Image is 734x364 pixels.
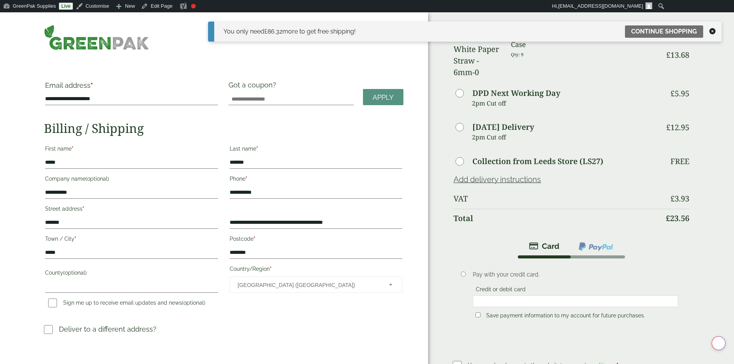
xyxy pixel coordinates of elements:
[72,146,74,152] abbr: required
[373,93,394,102] span: Apply
[472,97,660,109] p: 2pm Cut off
[670,193,689,204] bdi: 3.93
[454,190,660,208] th: VAT
[45,143,218,156] label: First name
[82,206,84,212] abbr: required
[666,122,689,133] bdi: 12.95
[63,270,87,276] span: (optional)
[59,3,73,10] a: Live
[182,300,205,306] span: (optional)
[256,146,258,152] abbr: required
[223,27,356,36] div: You only need more to get free shipping!
[529,242,559,251] img: stripe.png
[558,3,643,9] span: [EMAIL_ADDRESS][DOMAIN_NAME]
[483,312,648,321] label: Save payment information to my account for future purchases.
[511,52,524,57] small: Qty: 9
[91,81,93,89] abbr: required
[475,298,676,305] iframe: Secure card payment input frame
[264,28,282,35] span: 86.32
[472,131,660,143] p: 2pm Cut off
[472,89,560,97] label: DPD Next Working Day
[473,286,529,295] label: Credit or debit card
[666,50,689,60] bdi: 13.68
[45,82,218,93] label: Email address
[245,176,247,182] abbr: required
[44,25,149,50] img: GreenPak Supplies
[666,213,689,223] bdi: 23.56
[59,324,156,334] p: Deliver to a different address?
[230,143,402,156] label: Last name
[74,236,76,242] abbr: required
[45,173,218,186] label: Company name
[670,193,675,204] span: £
[254,236,255,242] abbr: required
[238,277,379,293] span: United Kingdom (UK)
[670,157,689,166] p: Free
[86,176,109,182] span: (optional)
[45,300,208,308] label: Sign me up to receive email updates and news
[472,123,534,131] label: [DATE] Delivery
[230,277,402,293] span: Country/Region
[230,263,402,277] label: Country/Region
[666,50,670,60] span: £
[48,299,57,307] input: Sign me up to receive email updates and news(optional)
[45,203,218,216] label: Street address
[625,25,703,38] a: Continue shopping
[363,89,403,106] a: Apply
[44,121,403,136] h2: Billing / Shipping
[666,122,670,133] span: £
[270,266,272,272] abbr: required
[454,175,541,184] a: Add delivery instructions
[666,213,670,223] span: £
[473,270,678,279] p: Pay with your credit card.
[45,267,218,280] label: County
[230,173,402,186] label: Phone
[45,233,218,247] label: Town / City
[191,4,196,8] div: Focus keyphrase not set
[472,158,603,165] label: Collection from Leeds Store (LS27)
[454,209,660,228] th: Total
[264,28,267,35] span: £
[228,81,279,93] label: Got a coupon?
[670,88,675,99] span: £
[230,233,402,247] label: Postcode
[578,242,614,252] img: ppcp-gateway.png
[670,88,689,99] bdi: 5.95
[454,32,502,78] img: 8" Red & White Paper Straw - 6mm-0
